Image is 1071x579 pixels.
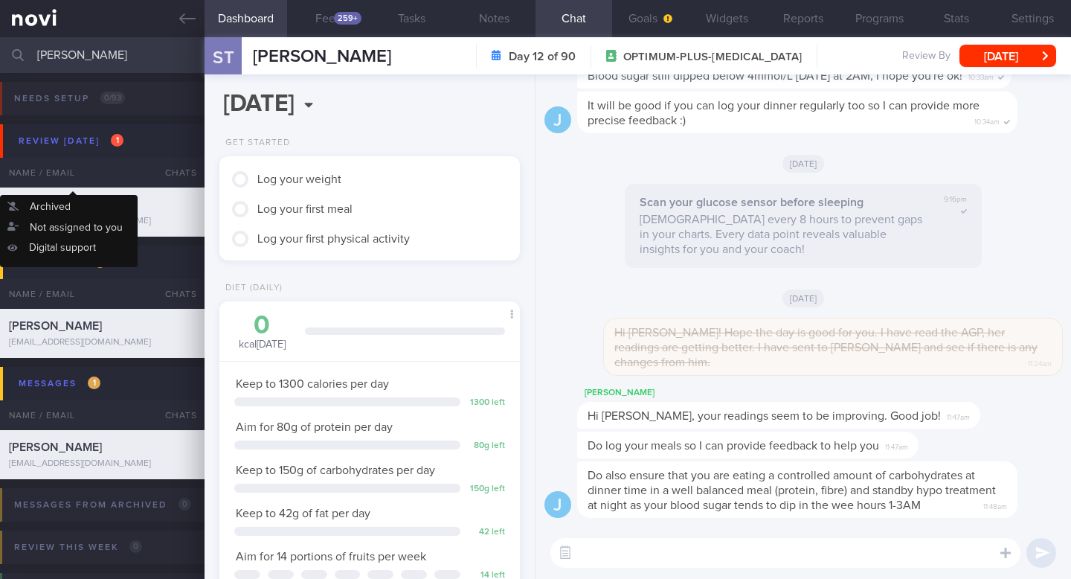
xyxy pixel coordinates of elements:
[9,216,196,227] div: [EMAIL_ADDRESS][DOMAIN_NAME]
[885,438,908,452] span: 11:47am
[236,464,435,476] span: Keep to 150g of carbohydrates per day
[577,384,1025,402] div: [PERSON_NAME]
[782,155,825,173] span: [DATE]
[219,283,283,294] div: Diet (Daily)
[334,12,361,25] div: 259+
[588,470,996,511] span: Do also ensure that you are eating a controlled amount of carbohydrates at dinner time in a well ...
[9,337,196,348] div: [EMAIL_ADDRESS][DOMAIN_NAME]
[88,377,100,389] span: 1
[468,484,505,495] div: 150 g left
[219,138,290,149] div: Get Started
[782,289,825,307] span: [DATE]
[640,196,863,208] strong: Scan your glucose sensor before sleeping
[9,199,102,211] span: [PERSON_NAME]
[253,48,391,65] span: [PERSON_NAME]
[902,50,951,63] span: Review By
[94,255,106,268] span: 1
[468,397,505,409] div: 1300 left
[959,45,1056,67] button: [DATE]
[614,327,1038,368] span: Hi [PERSON_NAME]! Hope the day is good for you. I have read the AGP, her readings are getting bet...
[944,195,967,205] span: 9:16pm
[9,458,196,470] div: [EMAIL_ADDRESS][DOMAIN_NAME]
[15,374,104,394] div: Messages
[145,279,205,309] div: Chats
[178,498,191,511] span: 0
[236,508,370,519] span: Keep to 42g of fat per day
[236,551,426,563] span: Aim for 14 portions of fruits per week
[947,409,970,423] span: 11:47am
[640,212,922,257] p: [DEMOGRAPHIC_DATA] every 8 hours to prevent gaps in your charts. Every data point reveals valuabl...
[111,134,123,147] span: 1
[1028,355,1052,369] span: 11:24am
[145,400,205,430] div: Chats
[9,441,102,453] span: [PERSON_NAME]
[236,378,389,390] span: Keep to 1300 calories per day
[468,441,505,452] div: 80 g left
[623,50,802,65] span: OPTIMUM-PLUS-[MEDICAL_DATA]
[10,495,195,515] div: Messages from Archived
[968,68,994,83] span: 10:33am
[129,540,142,553] span: 0
[509,49,576,64] strong: Day 12 of 90
[544,106,571,134] div: J
[10,537,146,557] div: Review this week
[100,92,125,104] span: 0 / 93
[588,410,941,422] span: Hi [PERSON_NAME], your readings seem to be improving. Good job!
[145,158,205,188] div: Chats
[588,70,962,82] span: Blood sugar still dipped below 4mmol/L [DATE] at 2AM, I hope you're ok!
[544,491,571,519] div: J
[9,320,102,332] span: [PERSON_NAME]
[983,498,1007,512] span: 11:48am
[10,89,129,109] div: Needs setup
[15,252,110,272] div: On sensor
[588,440,879,452] span: Do log your meals so I can provide feedback to help you
[236,421,393,433] span: Aim for 80g of protein per day
[234,313,290,352] div: kcal [DATE]
[468,527,505,538] div: 42 left
[588,100,980,127] span: It will be good if you can log your dinner regularly too so I can provide more precise feedback :)
[15,131,127,151] div: Review [DATE]
[234,313,290,339] div: 0
[974,113,1000,127] span: 10:34am
[196,28,251,86] div: ST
